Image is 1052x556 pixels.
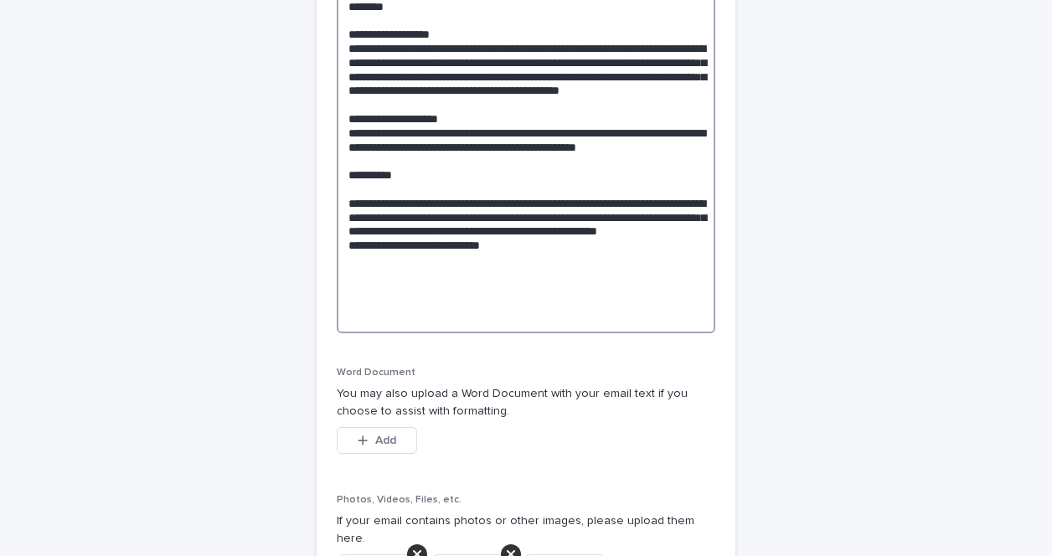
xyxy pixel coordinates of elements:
[337,385,715,420] p: You may also upload a Word Document with your email text if you choose to assist with formatting.
[337,512,715,548] p: If your email contains photos or other images, please upload them here.
[375,435,396,446] span: Add
[337,368,415,378] span: Word Document
[337,427,417,454] button: Add
[337,495,462,505] span: Photos, Videos, Files, etc.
